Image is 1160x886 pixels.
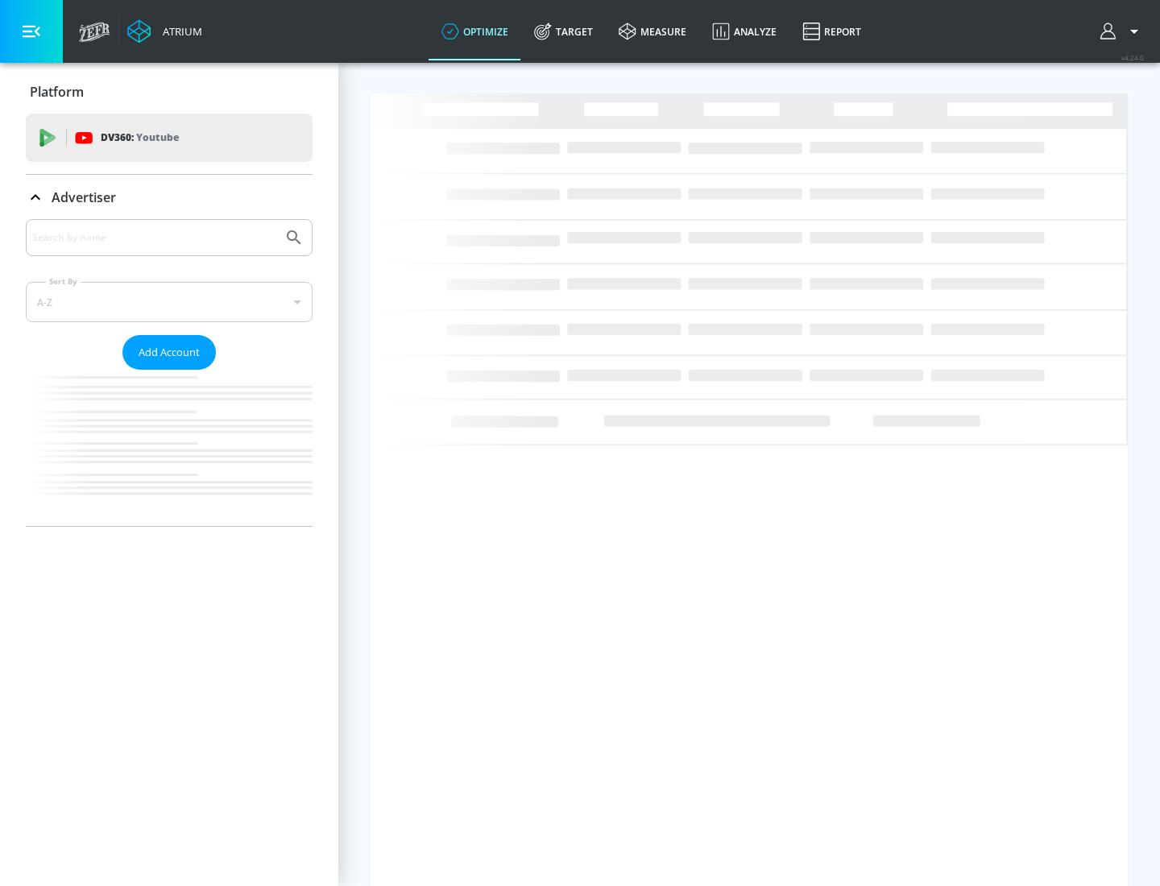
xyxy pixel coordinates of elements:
a: Report [789,2,874,60]
button: Add Account [122,335,216,370]
label: Sort By [46,276,81,287]
div: Platform [26,69,313,114]
p: Advertiser [52,188,116,206]
div: A-Z [26,282,313,322]
p: Platform [30,83,84,101]
p: DV360: [101,129,179,147]
div: DV360: Youtube [26,114,313,162]
div: Advertiser [26,175,313,220]
span: Add Account [139,343,200,362]
a: Analyze [699,2,789,60]
div: Advertiser [26,219,313,526]
nav: list of Advertiser [26,370,313,526]
span: v 4.24.0 [1121,53,1144,62]
a: Target [521,2,606,60]
p: Youtube [136,129,179,146]
div: Atrium [156,24,202,39]
a: optimize [429,2,521,60]
input: Search by name [32,227,276,248]
a: measure [606,2,699,60]
a: Atrium [127,19,202,43]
